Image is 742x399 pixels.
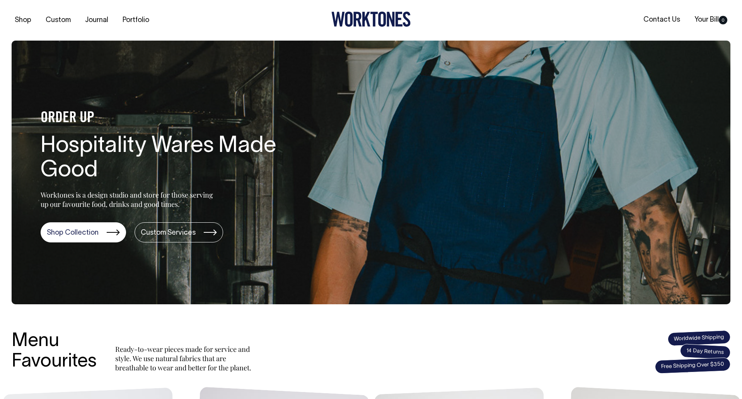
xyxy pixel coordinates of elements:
a: Contact Us [640,14,683,26]
a: Shop Collection [41,222,126,242]
a: Shop [12,14,34,27]
a: Your Bill0 [691,14,730,26]
a: Portfolio [119,14,152,27]
p: Worktones is a design studio and store for those serving up our favourite food, drinks and good t... [41,190,217,209]
h4: ORDER UP [41,110,288,126]
span: Free Shipping Over $350 [655,357,730,374]
span: 0 [719,16,727,24]
a: Custom Services [135,222,223,242]
a: Custom [43,14,74,27]
p: Ready-to-wear pieces made for service and style. We use natural fabrics that are breathable to we... [115,344,254,372]
a: Journal [82,14,111,27]
h3: Menu Favourites [12,331,97,372]
h1: Hospitality Wares Made Good [41,134,288,184]
span: 14 Day Returns [680,344,731,360]
span: Worldwide Shipping [667,330,730,346]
